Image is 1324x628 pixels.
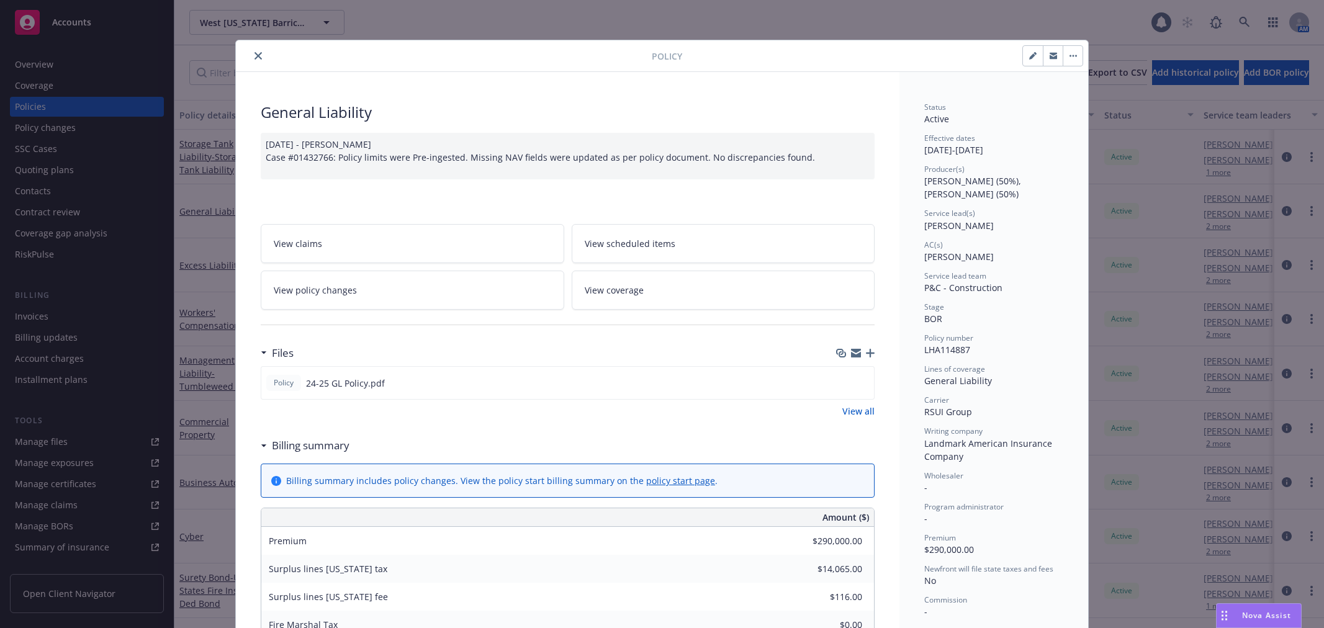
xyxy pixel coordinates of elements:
[269,535,307,547] span: Premium
[251,48,266,63] button: close
[789,588,870,606] input: 0.00
[269,591,388,603] span: Surplus lines [US_STATE] fee
[924,133,1063,156] div: [DATE] - [DATE]
[924,395,949,405] span: Carrier
[924,426,983,436] span: Writing company
[924,133,975,143] span: Effective dates
[272,437,349,454] h3: Billing summary
[789,560,870,578] input: 0.00
[924,102,946,112] span: Status
[924,544,974,555] span: $290,000.00
[272,345,294,361] h3: Files
[924,532,956,543] span: Premium
[306,377,385,390] span: 24-25 GL Policy.pdf
[585,284,644,297] span: View coverage
[261,437,349,454] div: Billing summary
[924,575,936,586] span: No
[924,208,975,218] span: Service lead(s)
[924,563,1053,574] span: Newfront will file state taxes and fees
[924,513,927,524] span: -
[261,133,875,179] div: [DATE] - [PERSON_NAME] Case #01432766: Policy limits were Pre-ingested. Missing NAV fields were u...
[924,271,986,281] span: Service lead team
[269,563,387,575] span: Surplus lines [US_STATE] tax
[789,532,870,550] input: 0.00
[924,333,973,343] span: Policy number
[585,237,675,250] span: View scheduled items
[652,50,682,63] span: Policy
[1217,604,1232,627] div: Drag to move
[572,224,875,263] a: View scheduled items
[924,240,943,250] span: AC(s)
[858,377,869,390] button: preview file
[924,482,927,493] span: -
[924,251,994,262] span: [PERSON_NAME]
[924,164,965,174] span: Producer(s)
[924,501,1004,512] span: Program administrator
[924,344,970,356] span: LHA114887
[924,302,944,312] span: Stage
[924,364,985,374] span: Lines of coverage
[842,405,875,418] a: View all
[274,284,357,297] span: View policy changes
[924,282,1002,294] span: P&C - Construction
[261,102,875,123] div: General Liability
[924,437,1055,462] span: Landmark American Insurance Company
[822,511,869,524] span: Amount ($)
[924,220,994,231] span: [PERSON_NAME]
[286,474,718,487] div: Billing summary includes policy changes. View the policy start billing summary on the .
[1242,610,1291,621] span: Nova Assist
[271,377,296,388] span: Policy
[924,113,949,125] span: Active
[274,237,322,250] span: View claims
[924,375,992,387] span: General Liability
[924,594,967,605] span: Commission
[838,377,848,390] button: download file
[261,271,564,310] a: View policy changes
[261,345,294,361] div: Files
[261,224,564,263] a: View claims
[924,313,942,325] span: BOR
[924,175,1024,200] span: [PERSON_NAME] (50%), [PERSON_NAME] (50%)
[572,271,875,310] a: View coverage
[924,470,963,481] span: Wholesaler
[924,606,927,617] span: -
[646,475,715,487] a: policy start page
[1216,603,1302,628] button: Nova Assist
[924,406,972,418] span: RSUI Group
